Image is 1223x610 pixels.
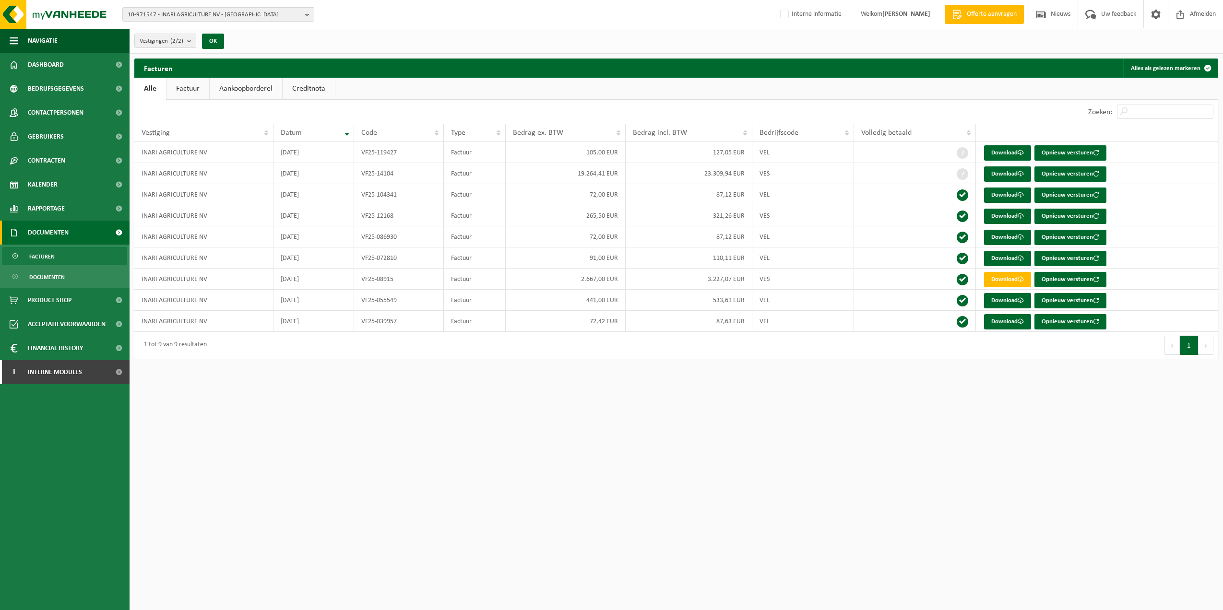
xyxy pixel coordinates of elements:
button: Opnieuw versturen [1034,145,1106,161]
button: Opnieuw versturen [1034,209,1106,224]
span: Volledig betaald [861,129,912,137]
span: Bedrag ex. BTW [513,129,563,137]
button: OK [202,34,224,49]
td: 110,11 EUR [626,247,752,269]
td: INARI AGRICULTURE NV [134,311,273,332]
a: Facturen [2,247,127,265]
td: VES [752,269,855,290]
td: VF25-086930 [354,226,443,247]
td: [DATE] [273,247,355,269]
td: [DATE] [273,269,355,290]
td: Factuur [444,163,506,184]
span: Contracten [28,149,65,173]
button: Opnieuw versturen [1034,293,1106,308]
a: Documenten [2,268,127,286]
button: Opnieuw versturen [1034,251,1106,266]
a: Aankoopborderel [210,78,282,100]
td: 2.667,00 EUR [506,269,626,290]
td: 87,12 EUR [626,226,752,247]
td: INARI AGRICULTURE NV [134,163,273,184]
td: [DATE] [273,226,355,247]
button: Opnieuw versturen [1034,188,1106,203]
td: [DATE] [273,163,355,184]
td: [DATE] [273,205,355,226]
a: Download [984,314,1031,329]
td: Factuur [444,226,506,247]
td: INARI AGRICULTURE NV [134,290,273,311]
span: Dashboard [28,53,64,77]
span: Kalender [28,173,58,197]
a: Alle [134,78,166,100]
span: Offerte aanvragen [964,10,1019,19]
button: Alles als gelezen markeren [1123,59,1217,78]
span: Documenten [29,268,65,286]
button: 10-971547 - INARI AGRICULTURE NV - [GEOGRAPHIC_DATA] [122,7,314,22]
td: Factuur [444,290,506,311]
a: Download [984,145,1031,161]
span: Documenten [28,221,69,245]
a: Factuur [166,78,209,100]
td: Factuur [444,142,506,163]
td: 3.227,07 EUR [626,269,752,290]
td: VEL [752,142,855,163]
td: Factuur [444,311,506,332]
td: INARI AGRICULTURE NV [134,226,273,247]
td: Factuur [444,184,506,205]
td: 72,00 EUR [506,226,626,247]
td: INARI AGRICULTURE NV [134,142,273,163]
a: Download [984,166,1031,182]
span: Vestiging [142,129,170,137]
span: Gebruikers [28,125,64,149]
td: VEL [752,247,855,269]
td: VF25-055549 [354,290,443,311]
a: Download [984,188,1031,203]
td: VES [752,163,855,184]
button: Next [1199,336,1213,355]
span: Interne modules [28,360,82,384]
span: Navigatie [28,29,58,53]
a: Creditnota [283,78,335,100]
span: Bedrijfsgegevens [28,77,84,101]
strong: [PERSON_NAME] [882,11,930,18]
span: Type [451,129,465,137]
count: (2/2) [170,38,183,44]
td: 72,00 EUR [506,184,626,205]
td: Factuur [444,205,506,226]
span: Acceptatievoorwaarden [28,312,106,336]
span: Datum [281,129,302,137]
td: VEL [752,184,855,205]
td: [DATE] [273,311,355,332]
td: Factuur [444,269,506,290]
td: 72,42 EUR [506,311,626,332]
td: VEL [752,311,855,332]
td: 127,05 EUR [626,142,752,163]
span: Product Shop [28,288,71,312]
td: VF25-072810 [354,247,443,269]
td: 441,00 EUR [506,290,626,311]
td: 265,50 EUR [506,205,626,226]
td: 19.264,41 EUR [506,163,626,184]
td: 533,61 EUR [626,290,752,311]
td: Factuur [444,247,506,269]
td: VES [752,205,855,226]
td: 321,26 EUR [626,205,752,226]
a: Download [984,293,1031,308]
span: I [10,360,18,384]
span: Bedrag incl. BTW [633,129,687,137]
td: VEL [752,226,855,247]
span: Vestigingen [140,34,183,48]
td: VF25-14104 [354,163,443,184]
a: Download [984,272,1031,287]
td: [DATE] [273,184,355,205]
label: Zoeken: [1088,108,1112,116]
a: Offerte aanvragen [945,5,1024,24]
button: Previous [1164,336,1180,355]
h2: Facturen [134,59,182,77]
td: 87,12 EUR [626,184,752,205]
button: Opnieuw versturen [1034,166,1106,182]
td: VEL [752,290,855,311]
a: Download [984,251,1031,266]
span: Facturen [29,247,55,266]
span: Contactpersonen [28,101,83,125]
button: Vestigingen(2/2) [134,34,196,48]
